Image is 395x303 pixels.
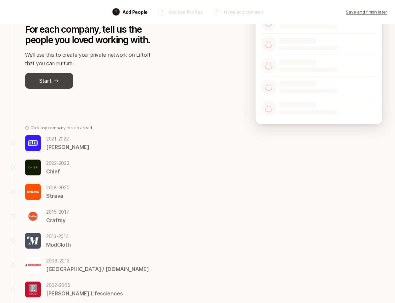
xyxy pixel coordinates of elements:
[224,9,263,15] p: Invite and connect
[46,184,70,192] p: 2018 - 2020
[115,9,117,15] p: 1
[261,101,277,116] img: default-avatar.svg
[25,257,41,273] img: 7e8caa22_780d_4c4b_8996_02b09a0a1694.jpg
[261,58,277,74] img: default-avatar.svg
[46,257,149,265] p: 2006 - 2013
[46,167,69,176] p: Chief
[161,9,164,15] p: 2
[216,9,219,15] p: 3
[25,233,41,249] img: 14200713_9f39_4704_b698_eced7519a7a1.jpg
[46,232,71,240] p: 2013 - 2014
[25,282,41,297] img: 918e1741_865b_4ece_bfb0_d785419c0dbf.jpg
[46,240,71,249] p: ModCloth
[346,9,387,15] p: Save and finish later
[261,79,277,95] img: default-avatar.svg
[123,9,148,15] p: Add People
[25,160,41,175] img: 9677d421_e878_4866_9309_5b9f9674ca82.jpg
[30,125,92,131] p: Click any company to skip ahead
[46,281,123,289] p: 2002 - 2005
[25,73,73,89] button: Start
[25,24,152,45] p: For each company, tell us the people you loved working with.
[169,9,203,15] p: Analyze Profiles
[46,143,89,151] p: [PERSON_NAME]
[46,159,69,167] p: 2022 - 2023
[46,135,89,143] p: 2021 - 2022
[261,36,277,52] img: default-avatar.svg
[25,135,41,151] img: 87fde603_12e9_4b15_991d_185012c4b4ca.jpg
[46,265,149,273] p: [GEOGRAPHIC_DATA] / [DOMAIN_NAME]
[39,76,51,85] p: Start
[46,216,69,225] p: Craftsy
[25,208,41,224] img: 29d6b2e6_06e8_4088_9d1c_7d82e7705f99.jpg
[25,50,152,68] p: We'll use this to create your private network on Liftoff that you can nurture.
[46,192,70,200] p: Strava
[46,208,69,216] p: 2015 - 2017
[46,289,123,298] p: [PERSON_NAME] Lifesciences
[25,184,41,200] img: ec914d8f_cc58_4e4a_90dc_58ec2e8c7f40.jpg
